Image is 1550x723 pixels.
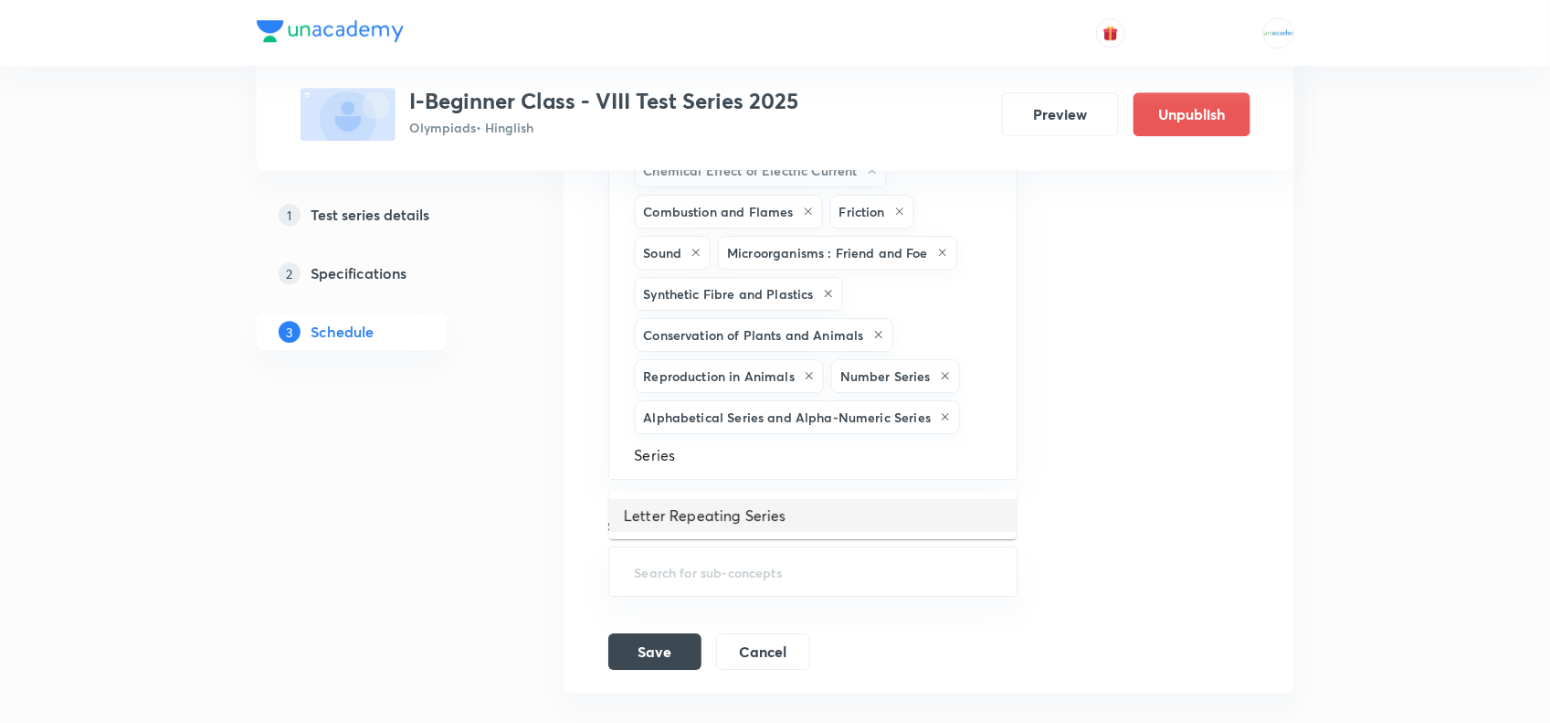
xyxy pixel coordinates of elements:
img: Company Logo [257,20,404,42]
h5: Schedule [311,321,374,343]
h5: Specifications [311,262,407,284]
button: avatar [1096,18,1125,48]
img: fallback-thumbnail.png [301,88,395,141]
button: Unpublish [1134,92,1250,136]
h6: Synthetic Fibre and Plastics [644,284,814,303]
p: 3 [279,321,301,343]
p: Olympiads • Hinglish [410,118,799,137]
h3: I-Beginner Class - VIII Test Series 2025 [410,88,799,114]
button: Save [608,633,701,670]
p: 1 [279,204,301,226]
button: Preview [1002,92,1119,136]
h6: Sub-concepts [608,516,1018,536]
button: Close [1007,268,1010,271]
button: Cancel [716,633,810,670]
h6: Microorganisms : Friend and Foe [727,243,928,262]
input: Search for sub-concepts [631,555,996,589]
h6: Alphabetical Series and Alpha-Numeric Series [644,408,932,427]
li: Letter Repeating Series [609,499,1017,532]
h6: Number Series [840,367,931,386]
h6: Friction [839,202,885,221]
h5: Test series details [311,204,430,226]
a: Company Logo [257,20,404,47]
a: 1Test series details [257,197,505,233]
h6: Conservation of Plants and Animals [644,325,864,345]
a: 2Specifications [257,255,505,292]
h6: Sound [644,243,682,262]
h6: Combustion and Flames [644,202,794,221]
h6: Reproduction in Animals [644,367,795,386]
p: 2 [279,262,301,284]
img: avatar [1102,25,1119,41]
h6: Chemical Effect of Electric Current [644,161,858,180]
img: MOHAMMED SHOAIB [1263,17,1294,48]
button: Open [1007,570,1010,574]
